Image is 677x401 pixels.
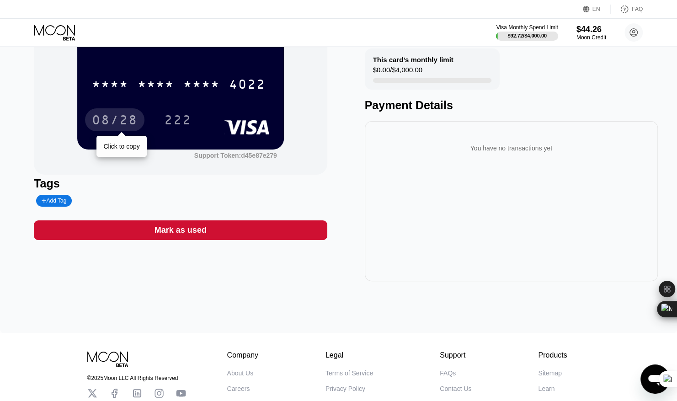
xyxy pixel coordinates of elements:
div: Support Token:d45e87e279 [194,152,277,159]
div: Products [538,351,567,359]
div: Privacy Policy [325,385,365,392]
div: Mark as used [155,225,207,235]
div: Legal [325,351,373,359]
div: EN [592,6,600,12]
div: $44.26 [576,25,606,34]
div: 222 [164,114,192,128]
div: Add Tag [42,198,66,204]
div: 222 [157,108,198,131]
div: Careers [227,385,250,392]
div: 08/28 [92,114,138,128]
div: Learn [538,385,554,392]
div: EN [583,5,611,14]
div: Visa Monthly Spend Limit$92.72/$4,000.00 [496,24,558,41]
div: Terms of Service [325,369,373,377]
div: Contact Us [440,385,471,392]
div: About Us [227,369,254,377]
div: Sitemap [538,369,561,377]
div: Add Tag [36,195,72,207]
div: 4022 [229,78,266,93]
div: FAQ [632,6,643,12]
div: You have no transactions yet [372,135,650,161]
div: $44.26Moon Credit [576,25,606,41]
div: This card’s monthly limit [373,56,453,64]
div: FAQ [611,5,643,14]
div: Payment Details [365,99,658,112]
div: FAQs [440,369,456,377]
div: $0.00 / $4,000.00 [373,66,422,78]
div: Click to copy [103,143,139,150]
div: Mark as used [34,220,327,240]
iframe: Button to launch messaging window [640,364,670,394]
div: © 2025 Moon LLC All Rights Reserved [87,375,186,381]
div: Support [440,351,471,359]
div: Support Token: d45e87e279 [194,152,277,159]
div: 08/28 [85,108,144,131]
div: $92.72 / $4,000.00 [507,33,547,38]
div: Moon Credit [576,34,606,41]
div: Company [227,351,259,359]
div: Visa Monthly Spend Limit [496,24,558,31]
div: Tags [34,177,327,190]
